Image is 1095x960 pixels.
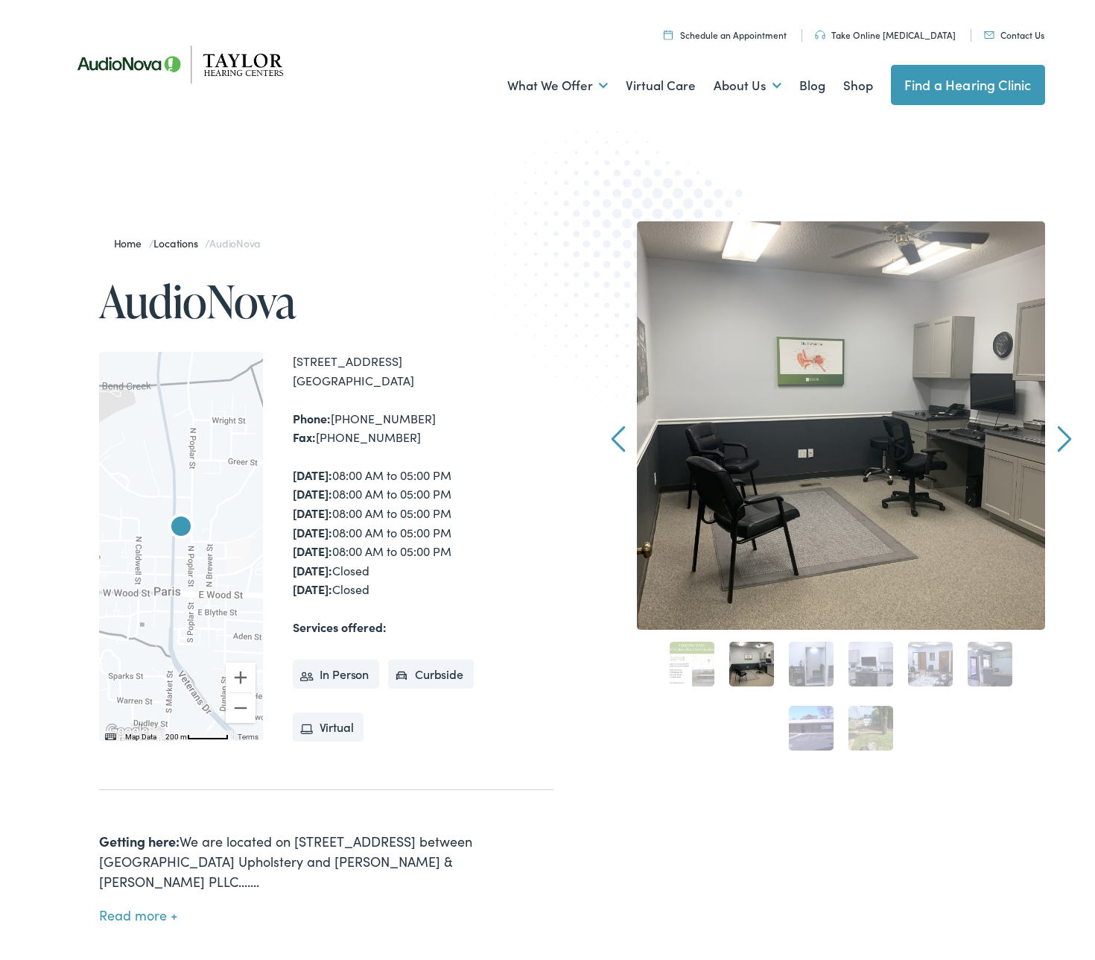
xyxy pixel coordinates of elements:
a: 2 [729,637,774,681]
button: Read more [99,903,177,918]
button: Zoom in [226,657,256,687]
a: Find a Hearing Clinic [891,60,1045,100]
img: utility icon [815,25,825,34]
img: utility icon [664,25,673,34]
strong: [DATE]: [293,499,332,516]
a: Terms (opens in new tab) [238,727,258,736]
a: What We Offer [507,53,608,108]
img: utility icon [984,26,994,34]
a: Shop [843,53,873,108]
a: 7 [789,701,834,745]
button: Keyboard shortcuts [105,727,115,737]
a: Schedule an Appointment [664,23,787,36]
strong: [DATE]: [293,575,332,592]
strong: [DATE]: [293,461,332,478]
span: / / [114,230,261,245]
a: Contact Us [984,23,1044,36]
a: Next [1057,420,1071,447]
a: 5 [908,637,953,681]
div: AudioNova [163,505,199,541]
a: Blog [799,53,825,108]
button: Map Scale: 200 m per 52 pixels [161,725,233,736]
strong: Fax: [293,423,316,440]
li: In Person [293,654,380,684]
a: Take Online [MEDICAL_DATA] [815,23,956,36]
strong: Getting here: [99,827,180,845]
div: [PHONE_NUMBER] [PHONE_NUMBER] [293,404,553,442]
h1: AudioNova [99,271,553,320]
strong: [DATE]: [293,480,332,496]
a: Home [114,230,149,245]
div: 08:00 AM to 05:00 PM 08:00 AM to 05:00 PM 08:00 AM to 05:00 PM 08:00 AM to 05:00 PM 08:00 AM to 0... [293,461,553,594]
li: Virtual [293,707,364,737]
strong: Phone: [293,405,331,421]
strong: [DATE]: [293,557,332,573]
strong: [DATE]: [293,519,332,535]
a: Virtual Care [626,53,696,108]
li: Curbside [388,654,474,684]
a: About Us [714,53,781,108]
strong: [DATE]: [293,537,332,554]
img: Google [103,716,152,736]
span: 200 m [165,727,187,736]
a: 4 [848,637,893,681]
strong: Services offered: [293,613,387,630]
a: 6 [968,637,1012,681]
a: 1 [670,637,714,681]
div: [STREET_ADDRESS] [GEOGRAPHIC_DATA] [293,347,553,385]
a: Prev [611,420,625,447]
a: 3 [789,637,834,681]
a: Open this area in Google Maps (opens a new window) [103,716,152,736]
button: Map Data [125,727,156,737]
div: We are located on [STREET_ADDRESS] between [GEOGRAPHIC_DATA] Upholstery and [PERSON_NAME] & [PERS... [99,826,553,886]
a: Locations [153,230,205,245]
a: 8 [848,701,893,745]
span: AudioNova [209,230,260,245]
button: Zoom out [226,688,256,718]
